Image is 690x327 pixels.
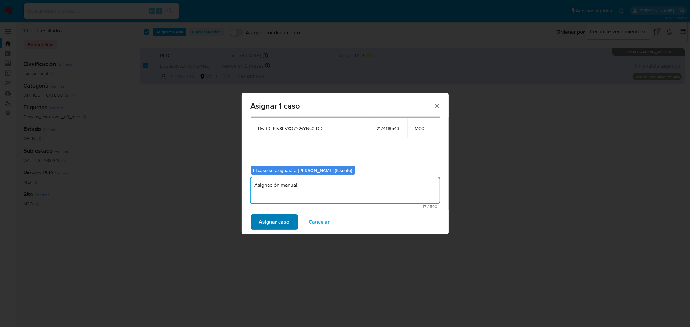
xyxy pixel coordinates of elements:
div: assign-modal [242,93,449,234]
textarea: Asignación manual [251,177,440,203]
span: BwBDEKlV8EVKO7Y2yYNcCrDD [258,125,323,131]
b: El caso se asignará a [PERSON_NAME] (fcsouto) [253,167,353,174]
span: Asignar caso [259,215,290,229]
button: Cancelar [301,214,338,230]
span: Asignar 1 caso [251,102,434,110]
button: Asignar caso [251,214,298,230]
span: Cancelar [309,215,330,229]
span: MCO [415,125,425,131]
button: Cerrar ventana [434,103,440,109]
span: Máximo 500 caracteres [253,205,438,209]
span: 2174118543 [377,125,400,131]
